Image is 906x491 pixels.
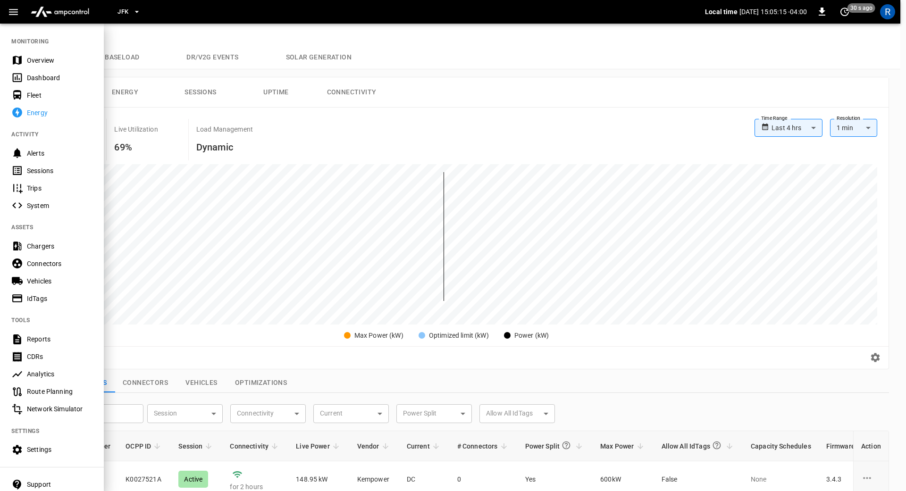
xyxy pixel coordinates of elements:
div: Settings [27,445,92,454]
div: Sessions [27,166,92,175]
div: System [27,201,92,210]
img: ampcontrol.io logo [27,3,93,21]
button: set refresh interval [837,4,852,19]
div: Analytics [27,369,92,379]
div: profile-icon [880,4,895,19]
div: Overview [27,56,92,65]
div: Vehicles [27,276,92,286]
div: Alerts [27,149,92,158]
div: Fleet [27,91,92,100]
div: Trips [27,183,92,193]
span: JFK [117,7,128,17]
div: Energy [27,108,92,117]
div: Reports [27,334,92,344]
div: Network Simulator [27,404,92,414]
span: 30 s ago [847,3,875,13]
p: [DATE] 15:05:15 -04:00 [739,7,807,17]
div: Chargers [27,241,92,251]
div: Dashboard [27,73,92,83]
div: Support [27,480,92,489]
p: Local time [705,7,738,17]
div: IdTags [27,294,92,303]
div: Route Planning [27,387,92,396]
div: CDRs [27,352,92,361]
div: Connectors [27,259,92,268]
